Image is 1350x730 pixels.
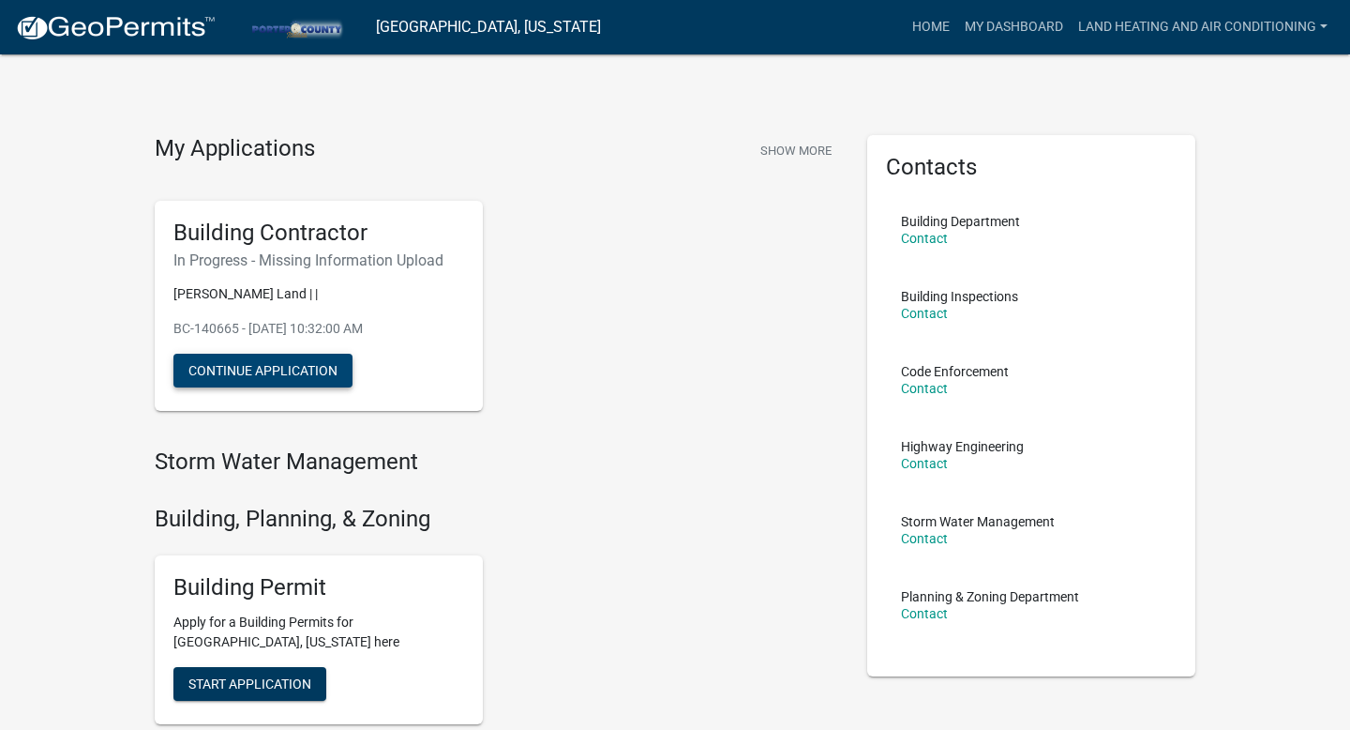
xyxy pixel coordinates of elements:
[886,154,1177,181] h5: Contacts
[173,667,326,701] button: Start Application
[901,231,948,246] a: Contact
[173,574,464,601] h5: Building Permit
[901,381,948,396] a: Contact
[231,14,361,39] img: Porter County, Indiana
[376,11,601,43] a: [GEOGRAPHIC_DATA], [US_STATE]
[173,284,464,304] p: [PERSON_NAME] Land | |
[173,354,352,388] button: Continue Application
[905,9,957,45] a: Home
[173,613,464,652] p: Apply for a Building Permits for [GEOGRAPHIC_DATA], [US_STATE] here
[155,506,839,533] h4: Building, Planning, & Zoning
[155,449,839,476] h4: Storm Water Management
[901,306,948,321] a: Contact
[1071,9,1335,45] a: Land Heating and Air Conditioning
[173,251,464,269] h6: In Progress - Missing Information Upload
[901,365,1009,378] p: Code Enforcement
[188,676,311,691] span: Start Application
[901,515,1055,528] p: Storm Water Management
[901,290,1018,303] p: Building Inspections
[901,456,948,471] a: Contact
[901,590,1079,603] p: Planning & Zoning Department
[753,135,839,166] button: Show More
[173,220,464,247] h5: Building Contractor
[173,319,464,339] p: BC-140665 - [DATE] 10:32:00 AM
[155,135,315,163] h4: My Applications
[901,531,948,546] a: Contact
[901,215,1020,228] p: Building Department
[901,440,1024,453] p: Highway Engineering
[901,606,948,621] a: Contact
[957,9,1071,45] a: My Dashboard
